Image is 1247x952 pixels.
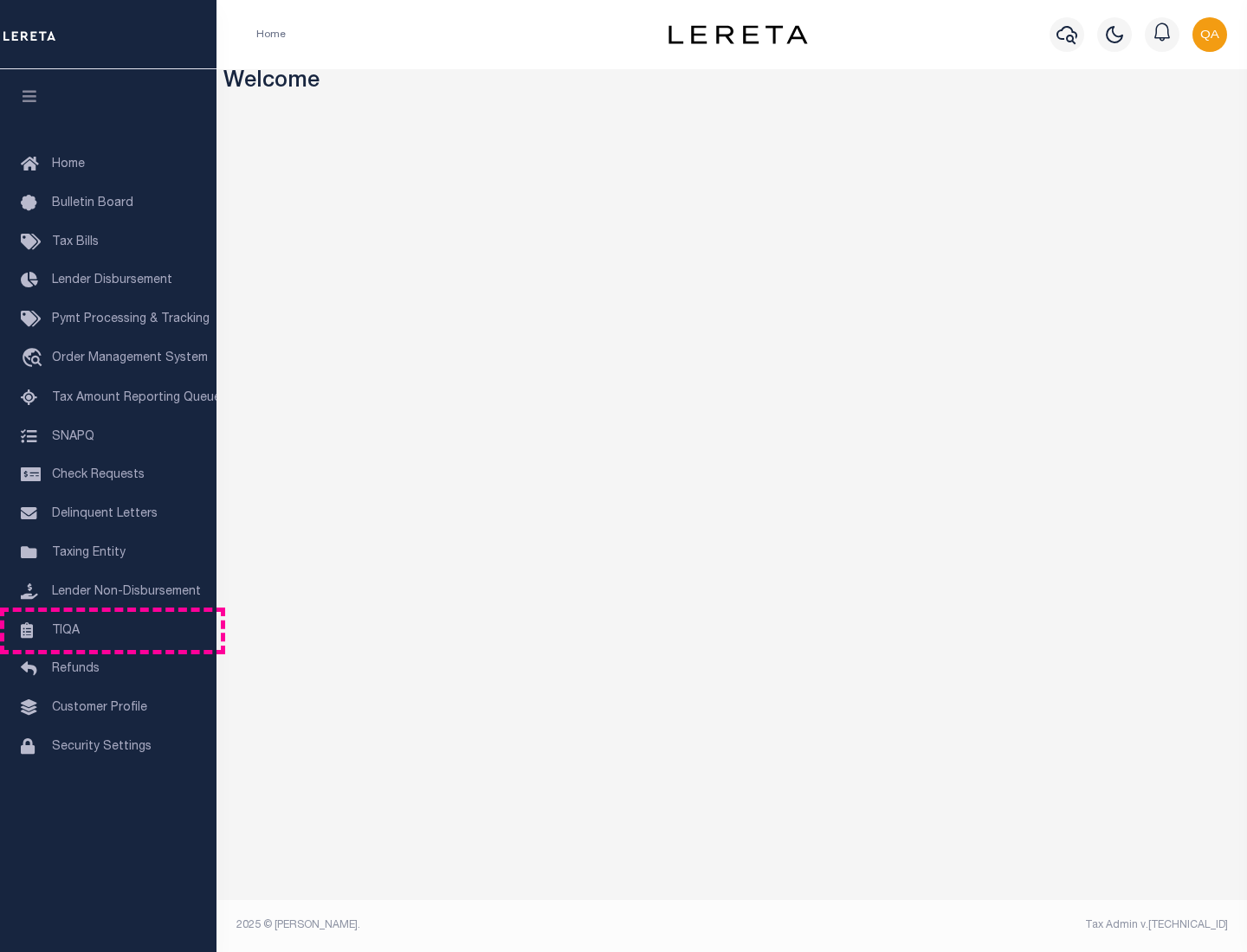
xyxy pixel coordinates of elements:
[52,313,210,325] span: Pymt Processing & Tracking
[52,236,99,248] span: Tax Bills
[1192,17,1227,52] img: svg+xml;base64,PHN2ZyB4bWxucz0iaHR0cDovL3d3dy53My5vcmcvMjAwMC9zdmciIHBvaW50ZXItZXZlbnRzPSJub25lIi...
[745,917,1228,933] div: Tax Admin v.[TECHNICAL_ID]
[256,27,286,42] li: Home
[52,158,85,170] span: Home
[52,547,126,559] span: Taxing Entity
[52,586,201,598] span: Lender Non-Disbursement
[52,392,221,404] span: Tax Amount Reporting Queue
[52,352,208,364] span: Order Management System
[669,25,807,44] img: logo-dark.svg
[223,69,1241,96] h3: Welcome
[52,624,80,636] span: TIQA
[223,917,733,933] div: 2025 © [PERSON_NAME].
[52,430,94,442] span: SNAPQ
[52,469,145,481] span: Check Requests
[52,663,100,675] span: Refunds
[52,741,152,753] span: Security Settings
[52,702,147,714] span: Customer Profile
[52,508,158,520] span: Delinquent Letters
[52,274,172,286] span: Lender Disbursement
[52,197,133,209] span: Bulletin Board
[21,348,48,370] i: travel_explore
